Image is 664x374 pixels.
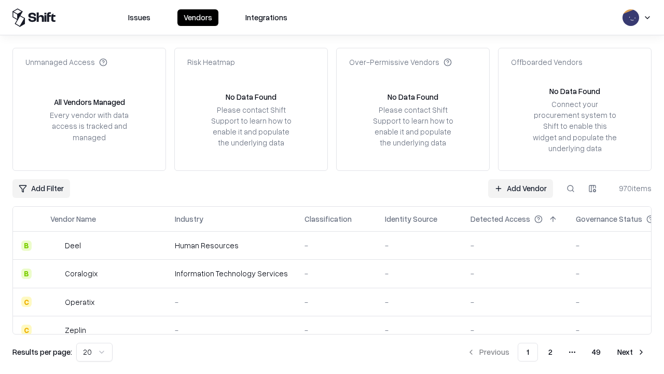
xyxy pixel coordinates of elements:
[65,240,81,251] div: Deel
[471,213,530,224] div: Detected Access
[549,86,600,97] div: No Data Found
[187,57,235,68] div: Risk Heatmap
[385,213,437,224] div: Identity Source
[461,343,652,362] nav: pagination
[65,297,94,308] div: Operatix
[177,9,218,26] button: Vendors
[175,213,203,224] div: Industry
[50,297,61,307] img: Operatix
[175,325,288,336] div: -
[349,57,452,68] div: Over-Permissive Vendors
[175,240,288,251] div: Human Resources
[50,269,61,279] img: Coralogix
[385,297,454,308] div: -
[471,325,559,336] div: -
[21,241,32,251] div: B
[385,240,454,251] div: -
[65,268,98,279] div: Coralogix
[12,346,72,357] p: Results per page:
[239,9,294,26] button: Integrations
[305,268,368,279] div: -
[226,91,276,102] div: No Data Found
[305,325,368,336] div: -
[471,240,559,251] div: -
[12,179,70,198] button: Add Filter
[576,213,642,224] div: Governance Status
[518,343,538,362] button: 1
[388,91,438,102] div: No Data Found
[50,241,61,251] img: Deel
[611,343,652,362] button: Next
[50,325,61,335] img: Zeplin
[471,268,559,279] div: -
[511,57,583,68] div: Offboarded Vendors
[488,179,553,198] a: Add Vendor
[54,97,125,108] div: All Vendors Managed
[21,269,32,279] div: B
[370,104,456,149] div: Please contact Shift Support to learn how to enable it and populate the underlying data
[305,240,368,251] div: -
[46,110,132,142] div: Every vendor with data access is tracked and managed
[584,343,609,362] button: 49
[471,297,559,308] div: -
[175,297,288,308] div: -
[50,213,96,224] div: Vendor Name
[305,213,352,224] div: Classification
[175,268,288,279] div: Information Technology Services
[25,57,107,68] div: Unmanaged Access
[21,325,32,335] div: C
[532,99,618,154] div: Connect your procurement system to Shift to enable this widget and populate the underlying data
[305,297,368,308] div: -
[540,343,561,362] button: 2
[21,297,32,307] div: C
[65,325,86,336] div: Zeplin
[610,183,652,194] div: 970 items
[122,9,157,26] button: Issues
[385,268,454,279] div: -
[208,104,294,149] div: Please contact Shift Support to learn how to enable it and populate the underlying data
[385,325,454,336] div: -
